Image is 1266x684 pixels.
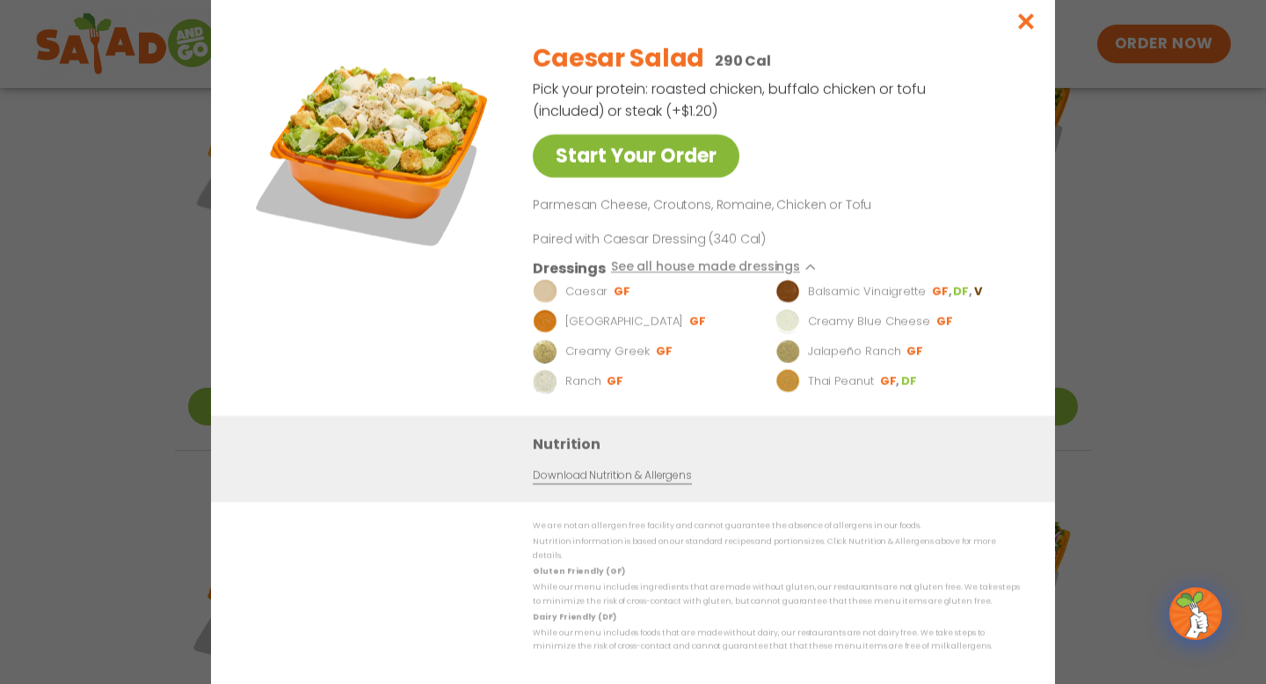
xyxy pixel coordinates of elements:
p: Parmesan Cheese, Croutons, Romaine, Chicken or Tofu [533,195,1013,216]
li: GF [932,284,953,300]
img: Dressing preview image for Creamy Blue Cheese [775,309,800,334]
p: Nutrition information is based on our standard recipes and portion sizes. Click Nutrition & Aller... [533,535,1020,563]
img: Dressing preview image for Jalapeño Ranch [775,339,800,364]
li: V [974,284,984,300]
p: Balsamic Vinaigrette [808,283,926,301]
h3: Nutrition [533,433,1029,455]
p: Creamy Greek [565,343,650,360]
img: Dressing preview image for Balsamic Vinaigrette [775,280,800,304]
li: GF [607,374,625,389]
p: Creamy Blue Cheese [808,313,930,331]
p: Paired with Caesar Dressing (340 Cal) [533,230,858,249]
img: Dressing preview image for Thai Peanut [775,369,800,394]
h3: Dressings [533,258,606,280]
li: GF [656,344,674,360]
li: GF [689,314,708,330]
p: Caesar [565,283,608,301]
a: Start Your Order [533,135,739,178]
li: GF [936,314,955,330]
p: Jalapeño Ranch [808,343,901,360]
p: Thai Peanut [808,373,874,390]
p: While our menu includes foods that are made without dairy, our restaurants are not dairy free. We... [533,627,1020,654]
p: Pick your protein: roasted chicken, buffalo chicken or tofu (included) or steak (+$1.20) [533,78,928,122]
li: GF [614,284,632,300]
li: GF [906,344,925,360]
li: DF [953,284,973,300]
img: Dressing preview image for Creamy Greek [533,339,557,364]
strong: Gluten Friendly (GF) [533,566,624,577]
strong: Dairy Friendly (DF) [533,612,615,622]
img: wpChatIcon [1171,589,1220,638]
li: GF [880,374,901,389]
p: [GEOGRAPHIC_DATA] [565,313,683,331]
li: DF [901,374,919,389]
p: Ranch [565,373,601,390]
h2: Caesar Salad [533,40,704,77]
img: Featured product photo for Caesar Salad [251,27,497,273]
p: We are not an allergen free facility and cannot guarantee the absence of allergens in our foods. [533,520,1020,533]
img: Dressing preview image for Caesar [533,280,557,304]
p: 290 Cal [715,50,771,72]
a: Download Nutrition & Allergens [533,468,691,484]
img: Dressing preview image for BBQ Ranch [533,309,557,334]
button: See all house made dressings [611,258,825,280]
img: Dressing preview image for Ranch [533,369,557,394]
p: While our menu includes ingredients that are made without gluten, our restaurants are not gluten ... [533,581,1020,608]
